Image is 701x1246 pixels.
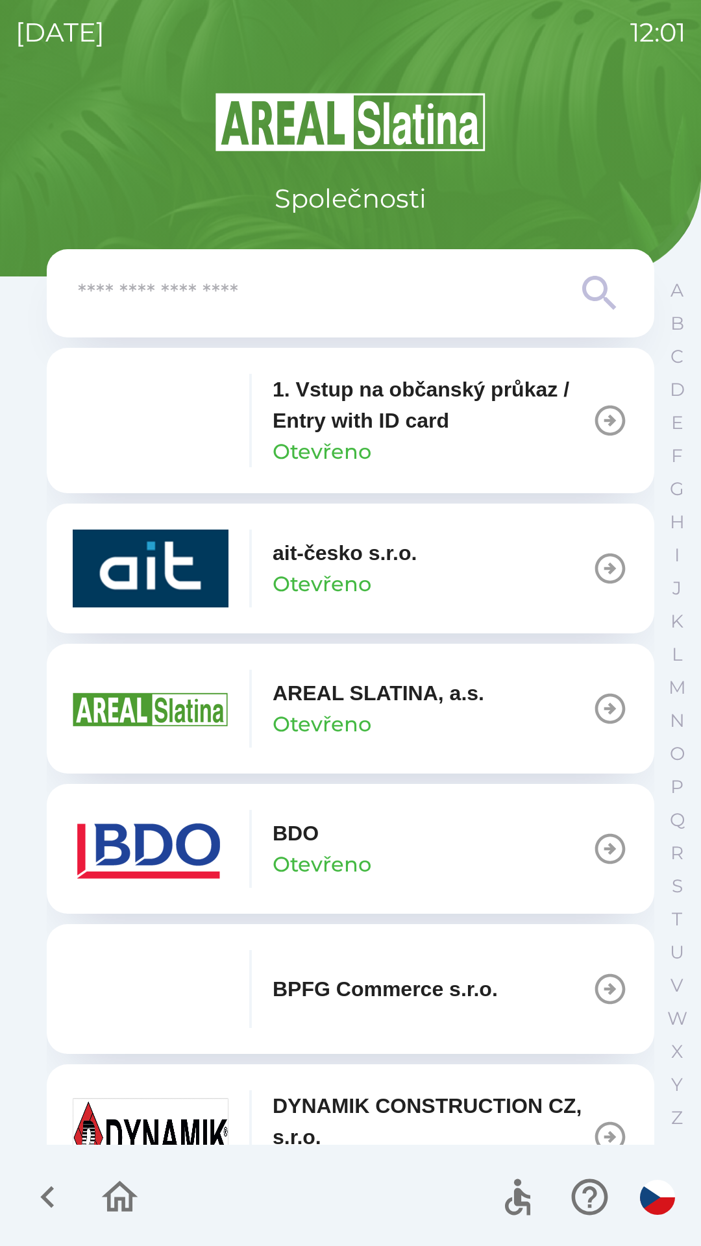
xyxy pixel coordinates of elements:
[273,537,417,568] p: ait-česko s.r.o.
[671,445,683,467] p: F
[661,1002,693,1035] button: W
[661,770,693,803] button: P
[661,870,693,903] button: S
[674,544,680,567] p: I
[670,378,685,401] p: D
[670,742,685,765] p: O
[73,1098,228,1176] img: 9aa1c191-0426-4a03-845b-4981a011e109.jpeg
[47,644,654,774] button: AREAL SLATINA, a.s.Otevřeno
[670,511,685,533] p: H
[661,671,693,704] button: M
[661,803,693,837] button: Q
[47,504,654,633] button: ait-česko s.r.o.Otevřeno
[661,1035,693,1068] button: X
[630,13,685,52] p: 12:01
[661,373,693,406] button: D
[670,345,683,368] p: C
[73,670,228,748] img: aad3f322-fb90-43a2-be23-5ead3ef36ce5.png
[47,784,654,914] button: BDOOtevřeno
[47,348,654,493] button: 1. Vstup na občanský průkaz / Entry with ID cardOtevřeno
[661,539,693,572] button: I
[671,411,683,434] p: E
[672,875,683,898] p: S
[73,382,228,459] img: 93ea42ec-2d1b-4d6e-8f8a-bdbb4610bcc3.png
[661,638,693,671] button: L
[640,1180,675,1215] img: cs flag
[16,13,105,52] p: [DATE]
[47,1064,654,1210] button: DYNAMIK CONSTRUCTION CZ, s.r.o.Otevřeno
[661,605,693,638] button: K
[670,709,685,732] p: N
[661,903,693,936] button: T
[672,577,682,600] p: J
[273,1090,592,1153] p: DYNAMIK CONSTRUCTION CZ, s.r.o.
[661,340,693,373] button: C
[671,1073,683,1096] p: Y
[273,818,319,849] p: BDO
[661,704,693,737] button: N
[273,568,371,600] p: Otevřeno
[273,973,498,1005] p: BPFG Commerce s.r.o.
[273,374,592,436] p: 1. Vstup na občanský průkaz / Entry with ID card
[669,676,686,699] p: M
[273,849,371,880] p: Otevřeno
[670,478,684,500] p: G
[275,179,426,218] p: Společnosti
[661,307,693,340] button: B
[672,908,682,931] p: T
[670,974,683,997] p: V
[661,1101,693,1134] button: Z
[670,809,685,831] p: Q
[670,941,684,964] p: U
[661,506,693,539] button: H
[670,776,683,798] p: P
[672,643,682,666] p: L
[661,837,693,870] button: R
[671,1106,683,1129] p: Z
[670,312,684,335] p: B
[73,810,228,888] img: ae7449ef-04f1-48ed-85b5-e61960c78b50.png
[661,472,693,506] button: G
[661,1068,693,1101] button: Y
[670,610,683,633] p: K
[73,530,228,607] img: 40b5cfbb-27b1-4737-80dc-99d800fbabba.png
[670,842,683,864] p: R
[273,436,371,467] p: Otevřeno
[661,969,693,1002] button: V
[661,572,693,605] button: J
[273,709,371,740] p: Otevřeno
[273,678,484,709] p: AREAL SLATINA, a.s.
[661,936,693,969] button: U
[661,737,693,770] button: O
[670,279,683,302] p: A
[661,406,693,439] button: E
[667,1007,687,1030] p: W
[671,1040,683,1063] p: X
[47,91,654,153] img: Logo
[47,924,654,1054] button: BPFG Commerce s.r.o.
[73,950,228,1028] img: f3b1b367-54a7-43c8-9d7e-84e812667233.png
[661,274,693,307] button: A
[661,439,693,472] button: F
